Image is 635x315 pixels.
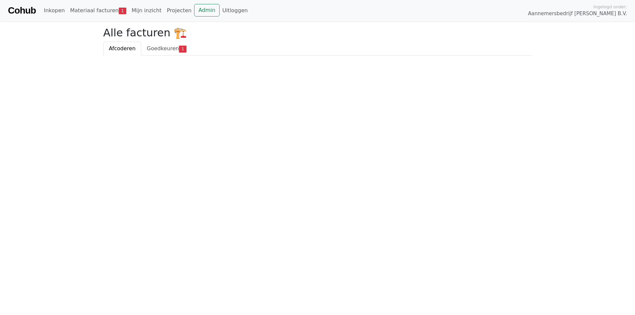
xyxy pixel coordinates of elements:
h2: Alle facturen 🏗️ [103,26,532,39]
a: Afcoderen [103,42,141,56]
a: Goedkeuren1 [141,42,192,56]
a: Mijn inzicht [129,4,164,17]
a: Uitloggen [220,4,250,17]
a: Inkopen [41,4,67,17]
span: Aannemersbedrijf [PERSON_NAME] B.V. [528,10,627,18]
span: Ingelogd onder: [593,4,627,10]
span: 1 [119,8,126,14]
a: Cohub [8,3,36,19]
span: Afcoderen [109,45,136,52]
span: Goedkeuren [147,45,179,52]
a: Materiaal facturen1 [67,4,129,17]
span: 1 [179,46,187,52]
a: Projecten [164,4,194,17]
a: Admin [194,4,220,17]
